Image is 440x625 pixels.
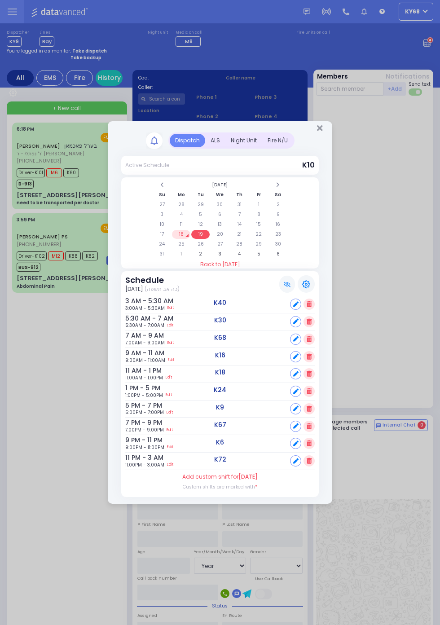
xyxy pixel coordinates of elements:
th: Sa [269,190,287,199]
div: ALS [205,134,225,147]
span: [DATE] [238,473,258,480]
div: Night Unit [225,134,262,147]
td: 10 [153,220,171,229]
span: 3:00AM - 5:30AM [125,305,165,312]
a: Edit [167,339,174,346]
td: 27 [211,240,229,249]
button: Close [317,124,323,132]
h5: K6 [216,439,224,446]
h6: 3 AM - 5:30 AM [125,297,150,305]
h5: K72 [214,456,226,463]
h5: K18 [215,369,225,376]
a: Edit [167,305,174,312]
span: Next Month [276,182,280,188]
h5: K40 [214,299,226,307]
td: 9 [269,210,287,219]
h5: K67 [214,421,226,429]
span: 9:00PM - 11:00PM [125,444,164,451]
h3: Schedule [125,275,180,285]
td: 1 [250,200,268,209]
td: 17 [153,230,171,239]
th: Select Month [172,180,268,189]
a: Edit [166,374,172,381]
label: Custom shifts are marked with [183,484,257,490]
h5: K16 [215,352,225,359]
h6: 9 PM - 11 PM [125,436,150,444]
th: We [211,190,229,199]
td: 24 [153,240,171,249]
h5: K9 [216,404,224,411]
td: 28 [230,240,249,249]
td: 19 [191,230,210,239]
a: Edit [167,322,173,329]
td: 8 [250,210,268,219]
td: 5 [191,210,210,219]
td: 30 [211,200,229,209]
h6: 7 PM - 9 PM [125,419,150,427]
td: 3 [153,210,171,219]
a: Edit [167,427,173,433]
h5: K24 [214,386,226,394]
a: Edit [167,462,173,468]
a: Edit [166,392,172,399]
th: Tu [191,190,210,199]
span: 1:00PM - 5:00PM [125,392,163,399]
td: 6 [211,210,229,219]
td: 31 [153,250,171,259]
div: Active Schedule [125,161,169,169]
td: 13 [211,220,229,229]
td: 4 [172,210,190,219]
span: 7:00AM - 9:00AM [125,339,165,346]
td: 28 [172,200,190,209]
span: 11:00AM - 1:00PM [125,374,163,381]
span: 5:00PM - 7:00PM [125,409,164,416]
span: 7:00PM - 9:00PM [125,427,164,433]
td: 20 [211,230,229,239]
a: Edit [168,357,174,364]
td: 14 [230,220,249,229]
span: 9:00AM - 11:00AM [125,357,165,364]
td: 29 [191,200,210,209]
span: [DATE] [125,285,143,293]
td: 11 [172,220,190,229]
td: 18 [172,230,190,239]
div: Dispatch [170,134,205,147]
span: K10 [302,160,315,170]
td: 15 [250,220,268,229]
h6: 9 AM - 11 AM [125,349,150,357]
td: 29 [250,240,268,249]
td: 16 [269,220,287,229]
th: Su [153,190,171,199]
a: Edit [167,444,173,451]
td: 7 [230,210,249,219]
td: 5 [250,250,268,259]
h6: 5 PM - 7 PM [125,402,150,409]
td: 1 [172,250,190,259]
th: Th [230,190,249,199]
span: 11:00PM - 3:00AM [125,462,164,468]
span: 5:30AM - 7:00AM [125,322,164,329]
td: 22 [250,230,268,239]
h6: 1 PM - 5 PM [125,384,150,392]
td: 12 [191,220,210,229]
td: 21 [230,230,249,239]
h6: 5:30 AM - 7 AM [125,315,150,322]
td: 6 [269,250,287,259]
td: 23 [269,230,287,239]
td: 31 [230,200,249,209]
td: 2 [191,250,210,259]
td: 27 [153,200,171,209]
h6: 11 PM - 3 AM [125,454,150,462]
td: 4 [230,250,249,259]
h6: 7 AM - 9 AM [125,332,150,339]
td: 26 [191,240,210,249]
td: 30 [269,240,287,249]
h5: K30 [214,317,226,324]
span: Previous Month [160,182,164,188]
h5: K68 [214,334,226,342]
label: Add custom shift for [182,473,258,481]
div: Fire N/U [262,134,293,147]
td: 2 [269,200,287,209]
th: Fr [250,190,268,199]
h6: 11 AM - 1 PM [125,367,150,374]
